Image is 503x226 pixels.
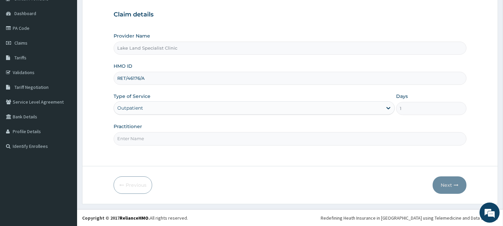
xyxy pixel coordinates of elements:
label: Type of Service [114,93,150,100]
span: Dashboard [14,10,36,16]
span: Tariff Negotiation [14,84,49,90]
h3: Claim details [114,11,466,18]
label: HMO ID [114,63,132,69]
div: Redefining Heath Insurance in [GEOGRAPHIC_DATA] using Telemedicine and Data Science! [321,215,498,221]
strong: Copyright © 2017 . [82,215,150,221]
label: Practitioner [114,123,142,130]
button: Previous [114,176,152,194]
label: Provider Name [114,33,150,39]
input: Enter HMO ID [114,72,466,85]
span: Tariffs [14,55,26,61]
img: d_794563401_company_1708531726252_794563401 [12,34,27,50]
input: Enter Name [114,132,466,145]
label: Days [396,93,408,100]
span: Claims [14,40,27,46]
span: We're online! [39,69,92,137]
div: Minimize live chat window [110,3,126,19]
button: Next [433,176,466,194]
div: Chat with us now [35,38,113,46]
textarea: Type your message and hit 'Enter' [3,153,128,176]
div: Outpatient [117,105,143,111]
a: RelianceHMO [120,215,148,221]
